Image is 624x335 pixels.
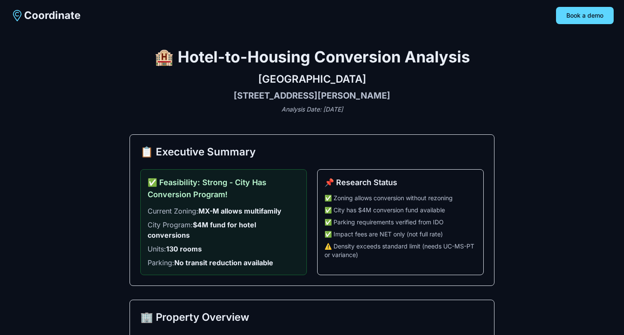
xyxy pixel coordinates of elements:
h2: 📋 Executive Summary [140,145,484,159]
p: Analysis Date: [DATE] [130,105,494,114]
strong: $4M fund for hotel conversions [148,220,256,239]
h3: [STREET_ADDRESS][PERSON_NAME] [130,90,494,102]
li: ✅ City has $4M conversion fund available [324,206,476,214]
li: ⚠️ Density exceeds standard limit (needs UC-MS-PT or variance) [324,242,476,259]
strong: No transit reduction available [174,258,273,267]
li: Parking: [148,257,300,268]
li: ✅ Zoning allows conversion without rezoning [324,194,476,202]
h1: 🏨 Hotel-to-Housing Conversion Analysis [130,48,494,65]
button: Book a demo [556,7,614,24]
li: Units: [148,244,300,254]
li: ✅ Impact fees are NET only (not full rate) [324,230,476,239]
span: Coordinate [24,9,80,22]
strong: 130 rooms [166,245,202,253]
a: Coordinate [10,9,80,22]
h2: 🏢 Property Overview [140,310,484,324]
h3: ✅ Feasibility: Strong - City Has Conversion Program! [148,177,300,201]
li: City Program: [148,220,300,240]
img: Coordinate [10,9,24,22]
li: Current Zoning: [148,206,300,216]
strong: MX-M allows multifamily [198,207,281,215]
li: ✅ Parking requirements verified from IDO [324,218,476,226]
h3: 📌 Research Status [324,177,476,189]
h2: [GEOGRAPHIC_DATA] [130,72,494,86]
